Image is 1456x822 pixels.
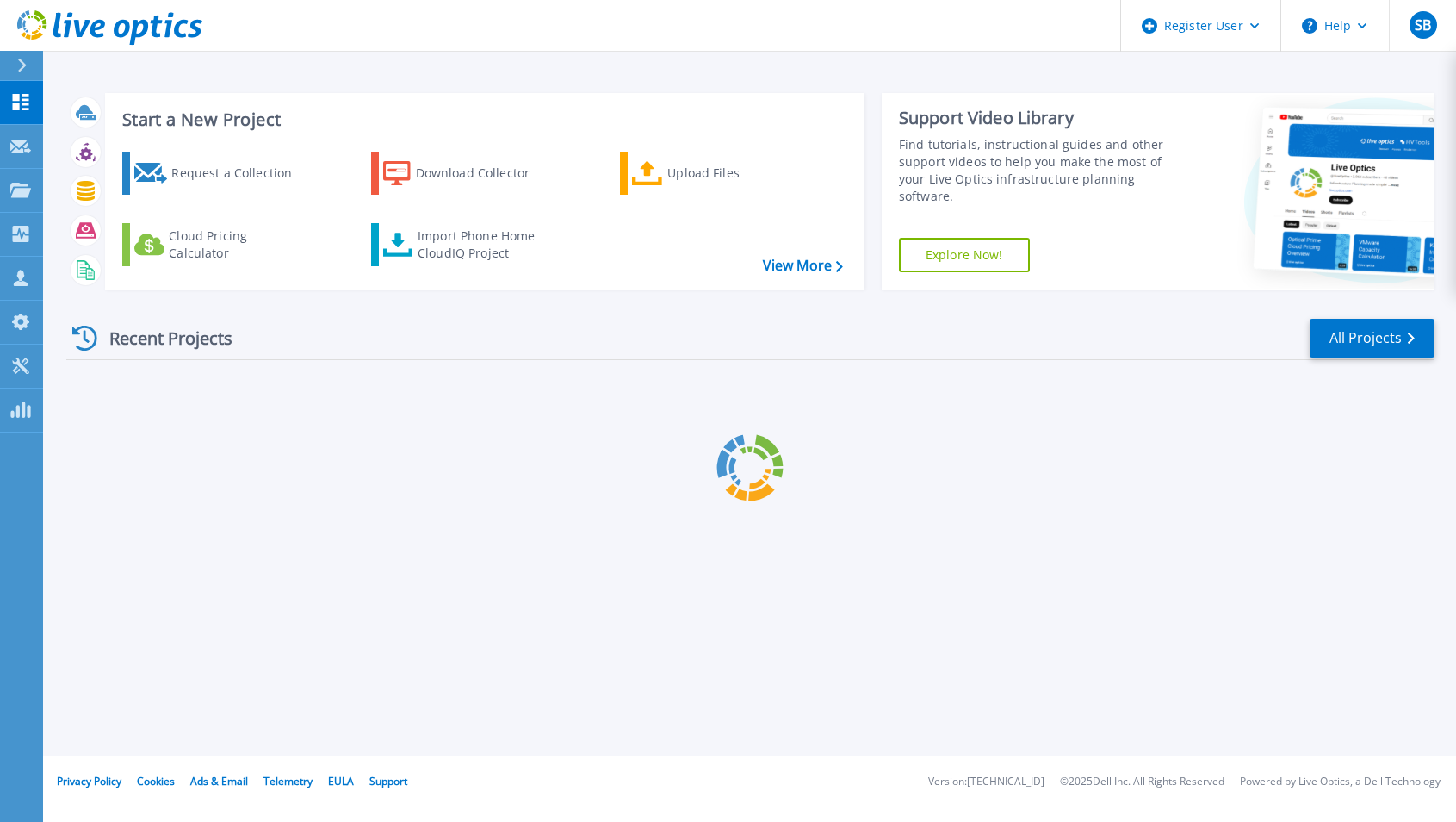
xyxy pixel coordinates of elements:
a: Cookies [137,774,175,788]
li: Version: [TECHNICAL_ID] [928,776,1044,788]
a: EULA [328,774,354,788]
li: Powered by Live Optics, a Dell Technology [1240,776,1441,788]
a: Privacy Policy [57,774,121,788]
a: Support [369,774,407,788]
li: © 2025 Dell Inc. All Rights Reserved [1060,776,1224,788]
a: Cloud Pricing Calculator [122,223,314,266]
div: Download Collector [416,156,554,190]
a: Telemetry [263,774,313,788]
div: Upload Files [667,156,805,190]
div: Cloud Pricing Calculator [169,227,307,262]
div: Request a Collection [171,156,309,190]
span: SB [1415,18,1431,32]
a: Upload Files [620,152,812,195]
div: Import Phone Home CloudIQ Project [418,227,552,262]
a: View More [763,258,843,274]
a: Explore Now! [899,238,1030,272]
h3: Start a New Project [122,110,842,129]
a: Request a Collection [122,152,314,195]
div: Find tutorials, instructional guides and other support videos to help you make the most of your L... [899,136,1179,205]
a: All Projects [1310,319,1434,358]
div: Recent Projects [66,317,256,359]
a: Ads & Email [190,774,248,788]
a: Download Collector [371,152,563,195]
div: Support Video Library [899,107,1179,129]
